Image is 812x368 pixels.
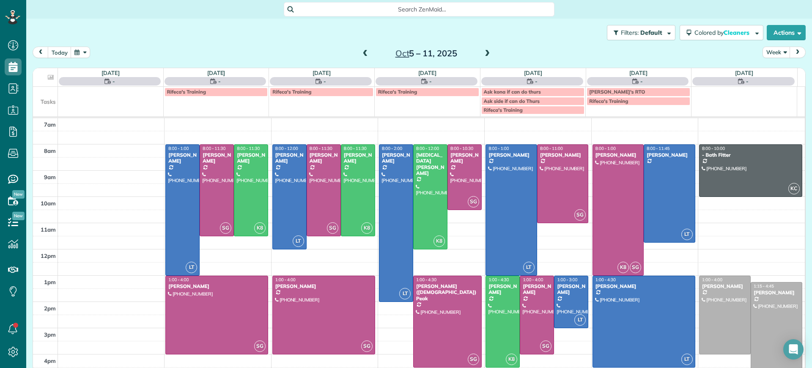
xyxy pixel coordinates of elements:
[101,69,120,76] a: [DATE]
[574,314,586,326] span: LT
[607,25,675,40] button: Filters: Default
[33,47,49,58] button: prev
[399,288,411,299] span: LT
[484,107,523,113] span: Rifeca's Training
[557,283,586,296] div: [PERSON_NAME]
[589,89,645,95] span: [PERSON_NAME]'s RTO
[309,152,338,164] div: [PERSON_NAME]
[48,47,71,58] button: today
[595,277,616,282] span: 1:00 - 4:30
[416,152,445,177] div: [MEDICAL_DATA][PERSON_NAME]
[540,146,563,151] span: 8:00 - 11:00
[523,277,543,282] span: 1:00 - 4:00
[621,29,639,36] span: Filters:
[488,277,509,282] span: 1:00 - 4:30
[488,152,535,158] div: [PERSON_NAME]
[595,146,616,151] span: 8:00 - 1:00
[702,277,722,282] span: 1:00 - 4:00
[44,279,56,285] span: 1pm
[557,277,577,282] span: 1:00 - 3:00
[203,146,225,151] span: 8:00 - 11:30
[236,152,266,164] div: [PERSON_NAME]
[44,331,56,338] span: 3pm
[327,222,338,234] span: SG
[640,29,663,36] span: Default
[207,69,225,76] a: [DATE]
[254,222,266,234] span: K8
[416,277,436,282] span: 1:00 - 4:30
[44,121,56,128] span: 7am
[168,283,266,289] div: [PERSON_NAME]
[324,77,326,86] span: -
[12,212,25,220] span: New
[702,152,800,158] div: - Bath Fitter
[595,152,642,158] div: [PERSON_NAME]
[275,146,298,151] span: 8:00 - 12:00
[218,77,221,86] span: -
[680,25,763,40] button: Colored byCleaners
[540,152,586,158] div: [PERSON_NAME]
[275,152,304,164] div: [PERSON_NAME]
[694,29,752,36] span: Colored by
[535,77,538,86] span: -
[41,252,56,259] span: 12pm
[788,183,800,194] span: KC
[783,339,804,360] div: Open Intercom Messenger
[646,152,693,158] div: [PERSON_NAME]
[595,283,693,289] div: [PERSON_NAME]
[395,48,409,58] span: Oct
[724,29,751,36] span: Cleaners
[361,222,373,234] span: K8
[640,77,643,86] span: -
[735,69,753,76] a: [DATE]
[220,222,231,234] span: SG
[753,290,800,296] div: [PERSON_NAME]
[12,190,25,199] span: New
[275,277,296,282] span: 1:00 - 4:00
[433,235,445,247] span: K8
[488,283,517,296] div: [PERSON_NAME]
[44,174,56,180] span: 9am
[429,77,432,86] span: -
[746,77,749,86] span: -
[44,305,56,312] span: 2pm
[790,47,806,58] button: next
[450,146,473,151] span: 8:00 - 10:30
[343,152,373,164] div: [PERSON_NAME]
[484,98,540,104] span: Ask side if can do Thurs
[168,277,189,282] span: 1:00 - 4:00
[603,25,675,40] a: Filters: Default
[522,283,551,296] div: [PERSON_NAME]
[272,89,311,95] span: Rifeca's Training
[373,49,479,58] h2: 5 – 11, 2025
[647,146,669,151] span: 8:00 - 11:45
[416,283,479,302] div: [PERSON_NAME] ([DEMOGRAPHIC_DATA]) Peak
[629,69,647,76] a: [DATE]
[681,354,693,365] span: LT
[41,200,56,207] span: 10am
[275,283,373,289] div: [PERSON_NAME]
[488,146,509,151] span: 8:00 - 1:00
[763,47,790,58] button: Week
[313,69,331,76] a: [DATE]
[293,235,304,247] span: LT
[361,340,373,352] span: SG
[702,283,748,289] div: [PERSON_NAME]
[468,354,479,365] span: SG
[506,354,517,365] span: K8
[754,283,774,289] span: 1:15 - 4:45
[540,340,551,352] span: SG
[702,146,725,151] span: 8:00 - 10:00
[41,226,56,233] span: 11am
[416,146,439,151] span: 8:00 - 12:00
[344,146,367,151] span: 8:00 - 11:30
[168,146,189,151] span: 8:00 - 1:00
[310,146,332,151] span: 8:00 - 11:30
[468,196,479,208] span: SG
[681,229,693,240] span: LT
[167,89,206,95] span: Rifeca's Training
[589,98,628,104] span: Rifeca's Training
[630,262,641,273] span: SG
[418,69,436,76] a: [DATE]
[186,262,197,273] span: LT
